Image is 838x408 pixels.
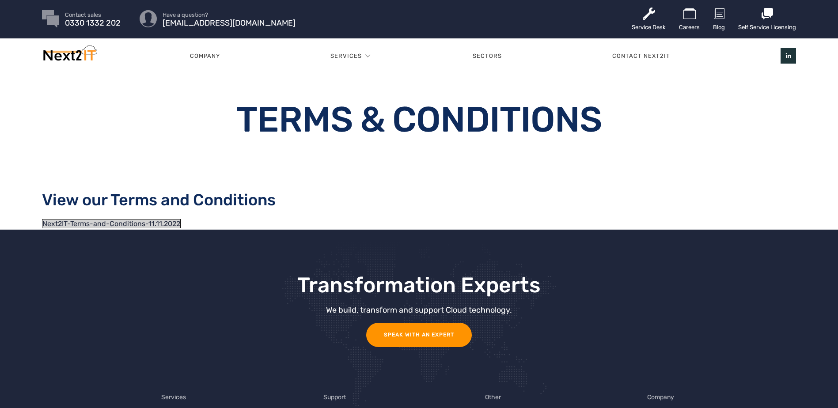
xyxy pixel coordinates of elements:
[231,102,608,137] h1: Terms & Conditions
[647,393,674,402] a: Company
[170,274,668,297] h3: Transformation Experts
[42,219,181,228] a: Next2IT-Terms-and-Conditions-11.11.2022
[42,45,97,65] img: Next2IT
[65,20,121,26] span: 0330 1332 202
[163,12,296,26] a: Have a question? [EMAIL_ADDRESS][DOMAIN_NAME]
[65,12,121,26] a: Contact sales 0330 1332 202
[366,323,472,347] a: Speak with an Expert
[323,393,346,402] a: Support
[417,43,557,69] a: Sectors
[170,306,668,314] div: We build, transform and support Cloud technology.
[485,393,501,402] a: Other
[65,12,121,18] span: Contact sales
[42,190,796,209] h2: View our Terms and Conditions
[163,20,296,26] span: [EMAIL_ADDRESS][DOMAIN_NAME]
[330,43,362,69] a: Services
[135,43,275,69] a: Company
[161,393,186,402] a: Services
[163,12,296,18] span: Have a question?
[557,43,725,69] a: Contact Next2IT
